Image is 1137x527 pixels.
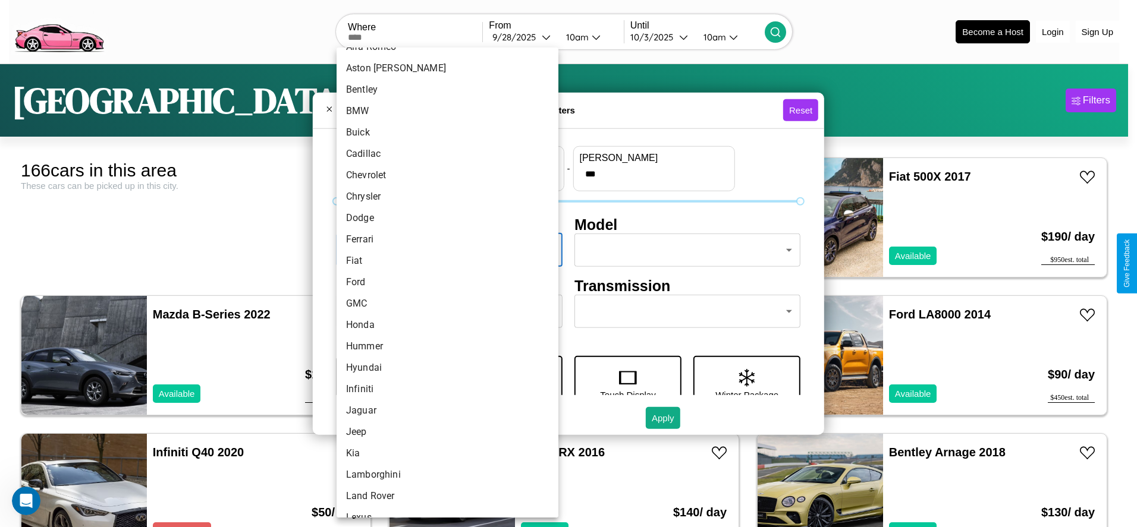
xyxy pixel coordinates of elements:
[337,443,558,464] li: Kia
[337,378,558,400] li: Infiniti
[337,229,558,250] li: Ferrari
[337,122,558,143] li: Buick
[12,487,40,515] iframe: Intercom live chat
[337,357,558,378] li: Hyundai
[337,421,558,443] li: Jeep
[337,58,558,79] li: Aston [PERSON_NAME]
[1123,239,1131,288] div: Give Feedback
[337,186,558,207] li: Chrysler
[337,336,558,357] li: Hummer
[337,100,558,122] li: BMW
[337,464,558,485] li: Lamborghini
[337,143,558,165] li: Cadillac
[337,272,558,293] li: Ford
[337,400,558,421] li: Jaguar
[337,79,558,100] li: Bentley
[337,207,558,229] li: Dodge
[337,314,558,336] li: Honda
[337,165,558,186] li: Chevrolet
[337,485,558,507] li: Land Rover
[337,250,558,272] li: Fiat
[337,293,558,314] li: GMC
